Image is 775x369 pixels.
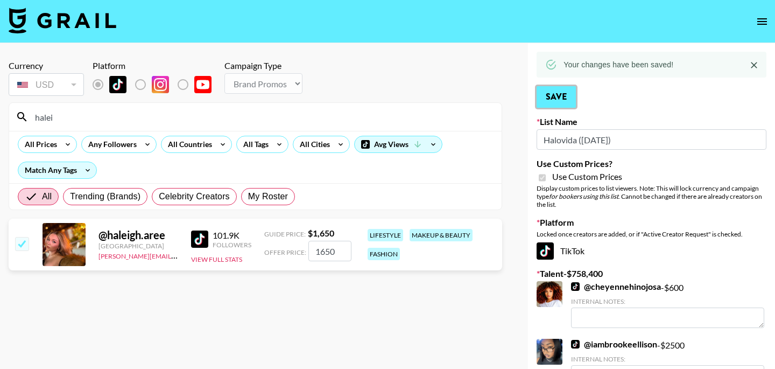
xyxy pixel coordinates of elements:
[194,76,212,93] img: YouTube
[308,241,351,261] input: 1,650
[98,250,258,260] a: [PERSON_NAME][EMAIL_ADDRESS][DOMAIN_NAME]
[549,192,618,200] em: for bookers using this list
[537,116,766,127] label: List Name
[98,228,178,242] div: @ haleigh.aree
[213,241,251,249] div: Followers
[563,55,673,74] div: Your changes have been saved!
[552,171,622,182] span: Use Custom Prices
[537,242,554,260] img: TikTok
[537,184,766,208] div: Display custom prices to list viewers. Note: This will lock currency and campaign type . Cannot b...
[191,231,208,248] img: TikTok
[751,11,773,32] button: open drawer
[537,158,766,169] label: Use Custom Prices?
[159,190,230,203] span: Celebrity Creators
[248,190,288,203] span: My Roster
[9,60,84,71] div: Currency
[293,136,332,152] div: All Cities
[410,229,473,241] div: makeup & beauty
[571,355,764,363] div: Internal Notes:
[70,190,140,203] span: Trending (Brands)
[571,282,580,291] img: TikTok
[537,242,766,260] div: TikTok
[571,339,657,350] a: @iambrookeellison
[42,190,52,203] span: All
[368,229,403,241] div: lifestyle
[264,230,306,238] span: Guide Price:
[9,71,84,98] div: Currency is locked to USD
[93,60,220,71] div: Platform
[93,73,220,96] div: List locked to TikTok.
[224,60,302,71] div: Campaign Type
[571,281,764,328] div: - $ 600
[29,108,495,126] input: Search by User Name
[18,136,59,152] div: All Prices
[355,136,442,152] div: Avg Views
[571,340,580,349] img: TikTok
[537,217,766,228] label: Platform
[11,75,82,94] div: USD
[537,86,576,108] button: Save
[18,162,96,178] div: Match Any Tags
[191,255,242,263] button: View Full Stats
[213,230,251,241] div: 101.9K
[237,136,271,152] div: All Tags
[109,76,126,93] img: TikTok
[308,228,334,238] strong: $ 1,650
[537,268,766,279] label: Talent - $ 758,400
[746,57,762,73] button: Close
[571,297,764,305] div: Internal Notes:
[98,242,178,250] div: [GEOGRAPHIC_DATA]
[264,248,306,256] span: Offer Price:
[9,8,116,33] img: Grail Talent
[537,230,766,238] div: Locked once creators are added, or if "Active Creator Request" is checked.
[161,136,214,152] div: All Countries
[368,248,400,260] div: fashion
[82,136,139,152] div: Any Followers
[152,76,169,93] img: Instagram
[571,281,661,292] a: @cheyennehinojosa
